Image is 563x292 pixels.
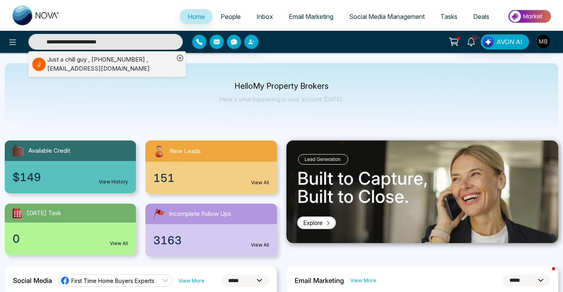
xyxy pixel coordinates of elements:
[28,146,70,155] span: Available Credit
[481,34,529,49] button: AVON AI
[286,140,559,243] img: .
[295,277,344,285] h2: Email Marketing
[289,13,333,21] span: Email Marketing
[256,13,273,21] span: Inbox
[251,241,269,249] a: View All
[27,209,61,218] span: [DATE] Task
[471,34,478,41] span: 10+
[47,55,174,73] div: Just a chill guy , [PHONE_NUMBER] , [EMAIL_ADDRESS][DOMAIN_NAME]
[251,179,269,186] a: View All
[13,277,52,285] h2: Social Media
[219,83,344,90] p: Hello My Property Brokers
[537,35,550,48] img: User Avatar
[141,204,281,256] a: Incomplete Follow Ups3163View All
[141,140,281,194] a: New Leads151View All
[536,265,555,284] iframe: Intercom live chat
[11,144,25,158] img: availableCredit.svg
[473,13,489,21] span: Deals
[153,170,175,186] span: 151
[13,6,60,25] img: Nova CRM Logo
[152,207,166,221] img: followUps.svg
[170,147,201,156] span: New Leads
[32,58,46,71] p: J
[249,9,281,24] a: Inbox
[483,36,494,47] img: Lead Flow
[178,277,204,285] a: View More
[180,9,213,24] a: Home
[188,13,205,21] span: Home
[169,210,231,219] span: Incomplete Follow Ups
[349,13,425,21] span: Social Media Management
[440,13,457,21] span: Tasks
[496,37,522,47] span: AVON AI
[110,240,128,247] a: View All
[281,9,341,24] a: Email Marketing
[221,13,241,21] span: People
[350,277,376,284] a: View More
[465,9,497,24] a: Deals
[341,9,433,24] a: Social Media Management
[433,9,465,24] a: Tasks
[11,207,24,219] img: todayTask.svg
[99,178,128,185] a: View History
[501,7,558,25] img: Market-place.gif
[71,277,154,285] span: First Time Home Buyers Experts
[13,230,20,247] span: 0
[219,96,344,103] p: Here's what happening in your account [DATE].
[13,169,41,185] span: $149
[462,34,481,48] a: 10+
[152,144,167,159] img: newLeads.svg
[153,232,182,249] span: 3163
[213,9,249,24] a: People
